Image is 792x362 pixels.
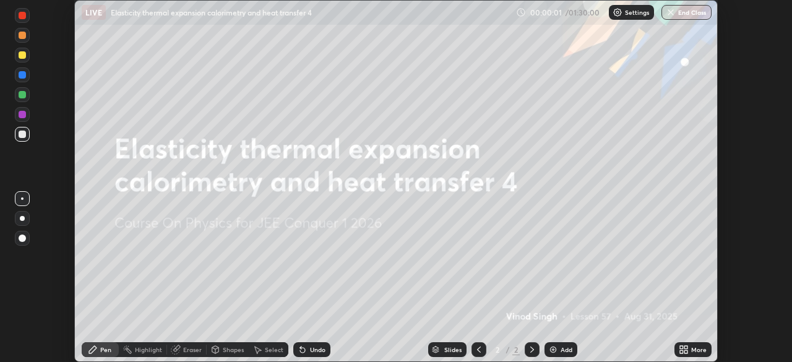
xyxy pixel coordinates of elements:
[100,347,111,353] div: Pen
[512,344,520,355] div: 2
[223,347,244,353] div: Shapes
[561,347,572,353] div: Add
[111,7,312,17] p: Elasticity thermal expansion calorimetry and heat transfer 4
[85,7,102,17] p: LIVE
[506,346,510,353] div: /
[548,345,558,355] img: add-slide-button
[613,7,622,17] img: class-settings-icons
[310,347,325,353] div: Undo
[625,9,649,15] p: Settings
[183,347,202,353] div: Eraser
[491,346,504,353] div: 2
[661,5,712,20] button: End Class
[135,347,162,353] div: Highlight
[691,347,707,353] div: More
[666,7,676,17] img: end-class-cross
[265,347,283,353] div: Select
[444,347,462,353] div: Slides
